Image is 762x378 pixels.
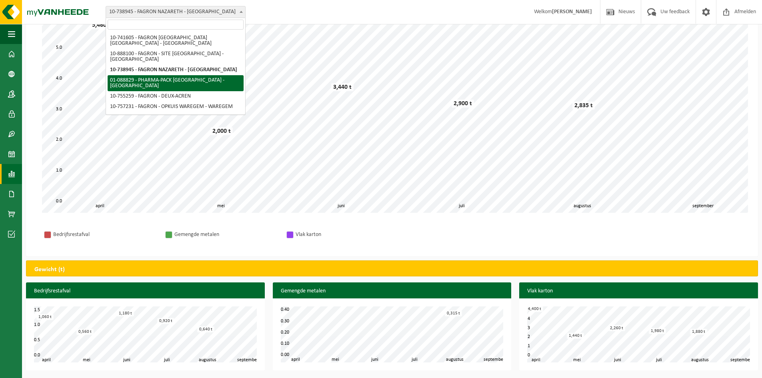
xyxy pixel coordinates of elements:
[331,83,354,91] div: 3,440 t
[53,230,157,240] div: Bedrijfsrestafval
[108,112,244,128] li: 10-781453 - ABC CHEMICALS (INFINITY PHARMA) - [GEOGRAPHIC_DATA]
[108,75,244,91] li: 01-088829 - PHARMA-PACK [GEOGRAPHIC_DATA] - [GEOGRAPHIC_DATA]
[608,325,625,331] div: 2,260 t
[519,282,758,300] h3: Vlak karton
[296,230,400,240] div: Vlak karton
[108,49,244,65] li: 10-888100 - FAGRON - SITE [GEOGRAPHIC_DATA] - [GEOGRAPHIC_DATA]
[572,102,595,110] div: 2,835 t
[157,318,174,324] div: 0,920 t
[117,310,134,316] div: 1,180 t
[567,333,584,339] div: 1,440 t
[108,102,244,112] li: 10-757231 - FAGRON - OPKUIS WAREGEM - WAREGEM
[552,9,592,15] strong: [PERSON_NAME]
[36,314,54,320] div: 1,060 t
[76,329,94,335] div: 0,560 t
[26,282,265,300] h3: Bedrijfsrestafval
[90,21,112,29] div: 5,460 t
[445,310,462,316] div: 0,315 t
[452,100,474,108] div: 2,900 t
[174,230,278,240] div: Gemengde metalen
[106,6,245,18] span: 10-738945 - FAGRON NAZARETH - NAZARETH
[106,6,246,18] span: 10-738945 - FAGRON NAZARETH - NAZARETH
[108,33,244,49] li: 10-741605 - FAGRON [GEOGRAPHIC_DATA] [GEOGRAPHIC_DATA] - [GEOGRAPHIC_DATA]
[26,261,73,278] h2: Gewicht (t)
[108,91,244,102] li: 10-755259 - FAGRON - DEUX-ACREN
[273,282,512,300] h3: Gemengde metalen
[649,328,666,334] div: 1,980 t
[526,306,543,312] div: 4,400 t
[197,326,214,332] div: 0,640 t
[210,127,233,135] div: 2,000 t
[108,65,244,75] li: 10-738945 - FAGRON NAZARETH - [GEOGRAPHIC_DATA]
[690,329,707,335] div: 1,880 t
